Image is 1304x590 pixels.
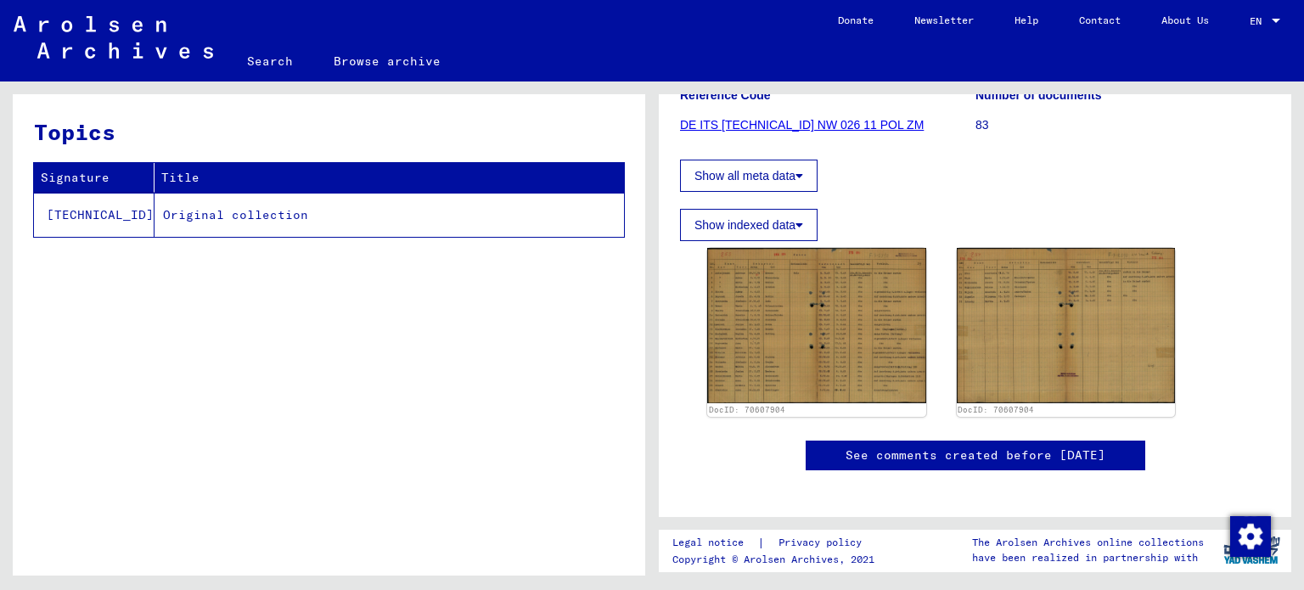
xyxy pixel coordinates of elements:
img: Change consent [1230,516,1271,557]
a: Browse archive [313,41,461,81]
button: Show all meta data [680,160,818,192]
a: Legal notice [672,534,757,552]
button: Show indexed data [680,209,818,241]
div: | [672,534,882,552]
a: DocID: 70607904 [709,405,785,414]
p: 83 [975,116,1270,134]
img: 002.jpg [957,248,1176,402]
p: Copyright © Arolsen Archives, 2021 [672,552,882,567]
span: EN [1250,15,1268,27]
th: Title [155,163,624,193]
p: have been realized in partnership with [972,550,1204,565]
img: Arolsen_neg.svg [14,16,213,59]
a: Search [227,41,313,81]
b: Number of documents [975,88,1102,102]
h3: Topics [34,115,623,149]
a: DocID: 70607904 [958,405,1034,414]
img: yv_logo.png [1220,529,1284,571]
p: The Arolsen Archives online collections [972,535,1204,550]
td: Original collection [155,193,624,237]
a: Privacy policy [765,534,882,552]
a: See comments created before [DATE] [846,447,1105,464]
td: [TECHNICAL_ID] [34,193,155,237]
b: Reference Code [680,88,771,102]
img: 001.jpg [707,248,926,402]
th: Signature [34,163,155,193]
a: DE ITS [TECHNICAL_ID] NW 026 11 POL ZM [680,118,924,132]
